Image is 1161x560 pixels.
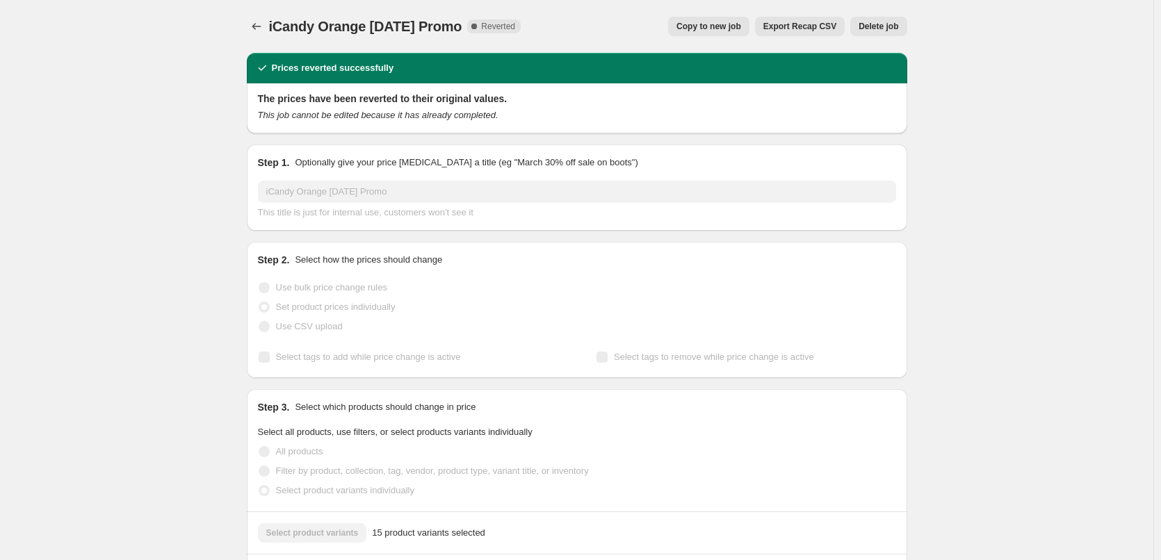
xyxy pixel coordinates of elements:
span: iCandy Orange [DATE] Promo [269,19,462,34]
h2: Step 3. [258,400,290,414]
span: 15 product variants selected [372,526,485,540]
span: This title is just for internal use, customers won't see it [258,207,473,217]
span: Select product variants individually [276,485,414,495]
span: Select tags to add while price change is active [276,352,461,362]
span: Copy to new job [676,21,741,32]
span: Select tags to remove while price change is active [614,352,814,362]
span: Export Recap CSV [763,21,836,32]
span: Use CSV upload [276,321,343,331]
input: 30% off holiday sale [258,181,896,203]
span: Set product prices individually [276,302,396,312]
span: Delete job [859,21,898,32]
h2: Step 2. [258,253,290,267]
span: Reverted [481,21,515,32]
span: All products [276,446,323,456]
i: This job cannot be edited because it has already completed. [258,110,498,120]
h2: Step 1. [258,156,290,170]
button: Price change jobs [247,17,266,36]
span: Filter by product, collection, tag, vendor, product type, variant title, or inventory [276,466,589,476]
span: Select all products, use filters, or select products variants individually [258,427,533,437]
button: Copy to new job [668,17,749,36]
button: Export Recap CSV [755,17,845,36]
p: Select how the prices should change [295,253,442,267]
h2: The prices have been reverted to their original values. [258,92,896,106]
p: Select which products should change in price [295,400,476,414]
h2: Prices reverted successfully [272,61,394,75]
p: Optionally give your price [MEDICAL_DATA] a title (eg "March 30% off sale on boots") [295,156,638,170]
span: Use bulk price change rules [276,282,387,293]
button: Delete job [850,17,907,36]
